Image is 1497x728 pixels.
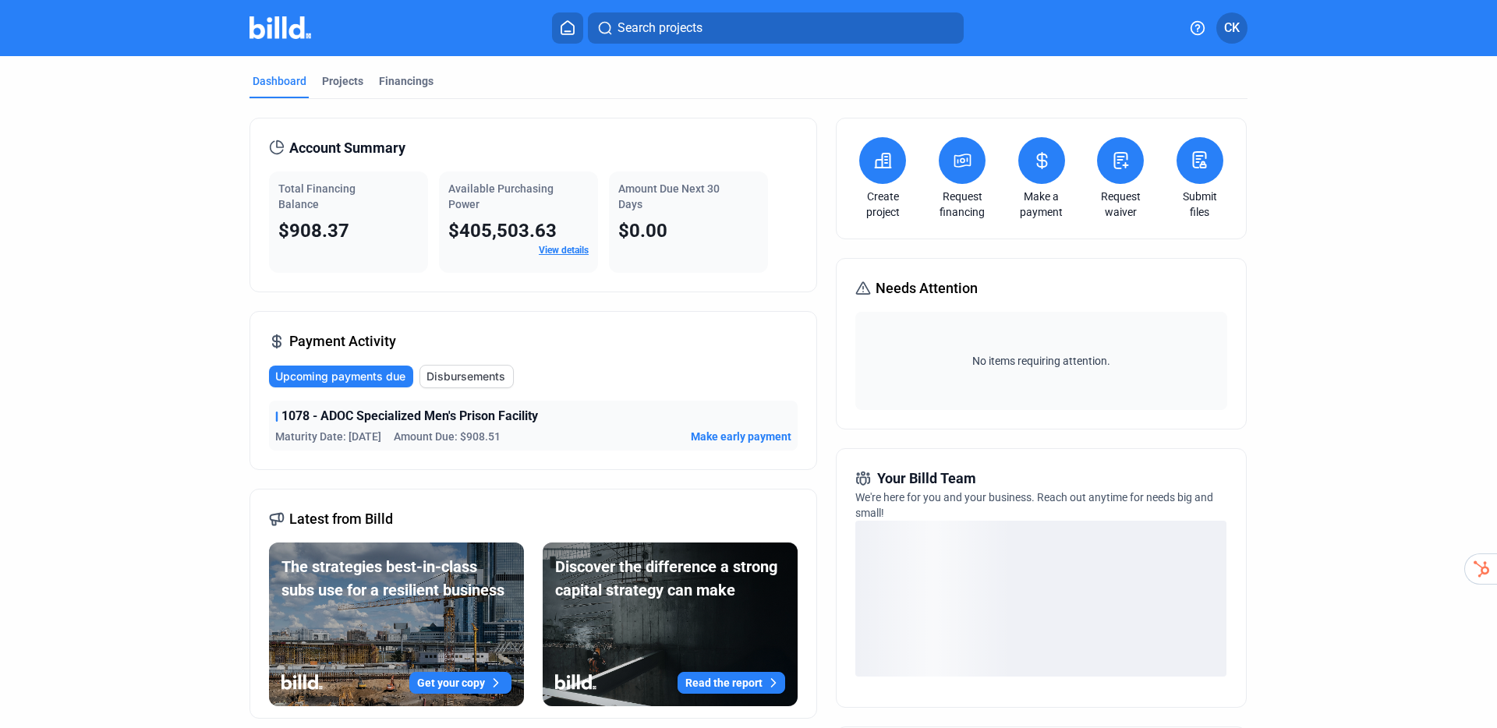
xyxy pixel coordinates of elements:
[249,16,311,39] img: Billd Company Logo
[678,672,785,694] button: Read the report
[269,366,413,387] button: Upcoming payments due
[322,73,363,89] div: Projects
[855,491,1213,519] span: We're here for you and your business. Reach out anytime for needs big and small!
[862,353,1220,369] span: No items requiring attention.
[1093,189,1148,220] a: Request waiver
[877,468,976,489] span: Your Billd Team
[379,73,434,89] div: Financings
[426,369,505,384] span: Disbursements
[448,182,554,210] span: Available Purchasing Power
[618,220,667,242] span: $0.00
[289,330,396,352] span: Payment Activity
[409,672,511,694] button: Get your copy
[275,429,381,444] span: Maturity Date: [DATE]
[539,245,589,256] a: View details
[876,277,978,299] span: Needs Attention
[1224,19,1240,37] span: CK
[1216,12,1247,44] button: CK
[935,189,989,220] a: Request financing
[588,12,964,44] button: Search projects
[278,182,356,210] span: Total Financing Balance
[289,137,405,159] span: Account Summary
[1173,189,1227,220] a: Submit files
[618,182,720,210] span: Amount Due Next 30 Days
[1014,189,1069,220] a: Make a payment
[419,365,514,388] button: Disbursements
[281,407,538,426] span: 1078 - ADOC Specialized Men's Prison Facility
[275,369,405,384] span: Upcoming payments due
[394,429,501,444] span: Amount Due: $908.51
[855,521,1226,677] div: loading
[555,555,785,602] div: Discover the difference a strong capital strategy can make
[281,555,511,602] div: The strategies best-in-class subs use for a resilient business
[855,189,910,220] a: Create project
[691,429,791,444] button: Make early payment
[278,220,349,242] span: $908.37
[618,19,702,37] span: Search projects
[289,508,393,530] span: Latest from Billd
[448,220,557,242] span: $405,503.63
[253,73,306,89] div: Dashboard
